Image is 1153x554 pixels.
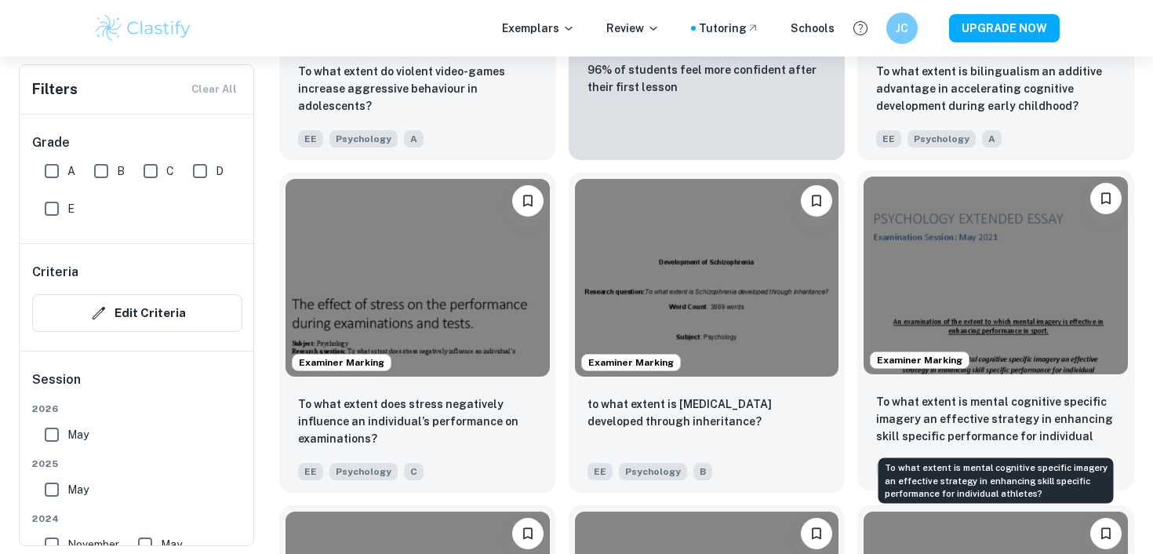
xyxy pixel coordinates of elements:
[982,130,1002,148] span: A
[286,179,550,377] img: Psychology EE example thumbnail: To what extent does stress negatively in
[871,353,969,367] span: Examiner Marking
[404,130,424,148] span: A
[32,294,242,332] button: Edit Criteria
[619,463,687,480] span: Psychology
[1090,518,1122,549] button: Bookmark
[575,179,839,377] img: Psychology EE example thumbnail: to what extent is schizophrenia develope
[801,518,832,549] button: Bookmark
[876,63,1115,115] p: To what extent is bilingualism an additive advantage in accelerating cognitive development during...
[512,518,544,549] button: Bookmark
[279,173,556,493] a: Examiner MarkingBookmarkTo what extent does stress negatively influence an individual’s performan...
[329,130,398,148] span: Psychology
[606,20,660,37] p: Review
[502,20,575,37] p: Exemplars
[67,162,75,180] span: A
[32,133,242,152] h6: Grade
[587,395,827,430] p: to what extent is schizophrenia developed through inheritance?
[32,402,242,416] span: 2026
[166,162,174,180] span: C
[876,130,901,148] span: EE
[587,61,827,96] p: 96% of students feel more confident after their first lesson
[329,463,398,480] span: Psychology
[67,536,119,553] span: November
[298,130,323,148] span: EE
[161,536,182,553] span: May
[67,426,89,443] span: May
[117,162,125,180] span: B
[949,14,1060,42] button: UPGRADE NOW
[67,200,75,217] span: E
[32,263,78,282] h6: Criteria
[512,185,544,217] button: Bookmark
[699,20,759,37] a: Tutoring
[32,457,242,471] span: 2025
[67,481,89,498] span: May
[857,173,1134,493] a: Examiner MarkingBookmarkTo what extent is mental cognitive specific imagery an effective strategy...
[878,458,1114,504] div: To what extent is mental cognitive specific imagery an effective strategy in enhancing skill spec...
[864,177,1128,374] img: Psychology EE example thumbnail: To what extent is mental cognitive speci
[32,512,242,526] span: 2024
[582,355,680,370] span: Examiner Marking
[298,63,537,115] p: To what extent do violent video-games increase aggressive behaviour in adolescents?
[801,185,832,217] button: Bookmark
[298,463,323,480] span: EE
[893,20,911,37] h6: JC
[216,162,224,180] span: D
[693,463,712,480] span: B
[32,78,78,100] h6: Filters
[886,13,918,44] button: JC
[791,20,835,37] a: Schools
[1090,183,1122,214] button: Bookmark
[907,130,976,148] span: Psychology
[876,393,1115,446] p: To what extent is mental cognitive specific imagery an effective strategy in enhancing skill spec...
[847,15,874,42] button: Help and Feedback
[32,370,242,402] h6: Session
[298,395,537,447] p: To what extent does stress negatively influence an individual’s performance on examinations?
[293,355,391,370] span: Examiner Marking
[569,173,846,493] a: Examiner MarkingBookmarkto what extent is schizophrenia developed through inheritance?EEPsychologyB
[404,463,424,480] span: C
[587,463,613,480] span: EE
[93,13,193,44] img: Clastify logo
